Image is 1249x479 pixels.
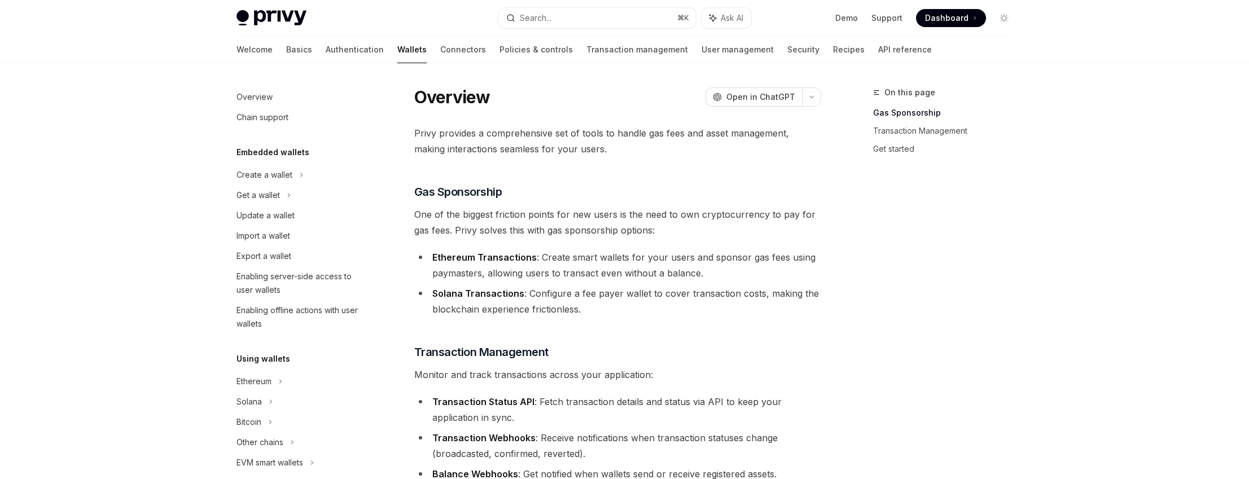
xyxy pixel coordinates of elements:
[236,111,288,124] div: Chain support
[286,36,312,63] a: Basics
[677,14,689,23] span: ⌘ K
[787,36,819,63] a: Security
[414,394,821,425] li: : Fetch transaction details and status via API to keep your application in sync.
[414,206,821,238] span: One of the biggest friction points for new users is the need to own cryptocurrency to pay for gas...
[873,122,1022,140] a: Transaction Management
[236,229,290,243] div: Import a wallet
[227,226,372,246] a: Import a wallet
[432,432,536,443] strong: Transaction Webhooks
[440,36,486,63] a: Connectors
[227,205,372,226] a: Update a wallet
[702,8,751,28] button: Ask AI
[884,86,935,99] span: On this page
[227,246,372,266] a: Export a wallet
[227,266,372,300] a: Enabling server-side access to user wallets
[236,249,291,263] div: Export a wallet
[705,87,802,107] button: Open in ChatGPT
[236,304,365,331] div: Enabling offline actions with user wallets
[498,8,696,28] button: Search...⌘K
[236,270,365,297] div: Enabling server-side access to user wallets
[236,36,273,63] a: Welcome
[995,9,1013,27] button: Toggle dark mode
[397,36,427,63] a: Wallets
[925,12,968,24] span: Dashboard
[236,352,290,366] h5: Using wallets
[414,344,549,360] span: Transaction Management
[236,456,303,469] div: EVM smart wallets
[414,249,821,281] li: : Create smart wallets for your users and sponsor gas fees using paymasters, allowing users to tr...
[835,12,858,24] a: Demo
[236,10,306,26] img: light logo
[520,11,551,25] div: Search...
[833,36,865,63] a: Recipes
[871,12,902,24] a: Support
[916,9,986,27] a: Dashboard
[236,168,292,182] div: Create a wallet
[236,375,271,388] div: Ethereum
[873,140,1022,158] a: Get started
[236,415,261,429] div: Bitcoin
[432,396,534,407] strong: Transaction Status API
[236,436,283,449] div: Other chains
[236,90,273,104] div: Overview
[878,36,932,63] a: API reference
[873,104,1022,122] a: Gas Sponsorship
[414,430,821,462] li: : Receive notifications when transaction statuses change (broadcasted, confirmed, reverted).
[414,125,821,157] span: Privy provides a comprehensive set of tools to handle gas fees and asset management, making inter...
[432,288,524,299] strong: Solana Transactions
[236,395,262,408] div: Solana
[726,91,795,103] span: Open in ChatGPT
[236,188,280,202] div: Get a wallet
[499,36,573,63] a: Policies & controls
[414,367,821,383] span: Monitor and track transactions across your application:
[414,285,821,317] li: : Configure a fee payer wallet to cover transaction costs, making the blockchain experience frict...
[227,107,372,128] a: Chain support
[326,36,384,63] a: Authentication
[236,146,309,159] h5: Embedded wallets
[227,300,372,334] a: Enabling offline actions with user wallets
[414,184,502,200] span: Gas Sponsorship
[414,87,490,107] h1: Overview
[702,36,774,63] a: User management
[586,36,688,63] a: Transaction management
[432,252,537,263] strong: Ethereum Transactions
[721,12,743,24] span: Ask AI
[236,209,295,222] div: Update a wallet
[227,87,372,107] a: Overview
